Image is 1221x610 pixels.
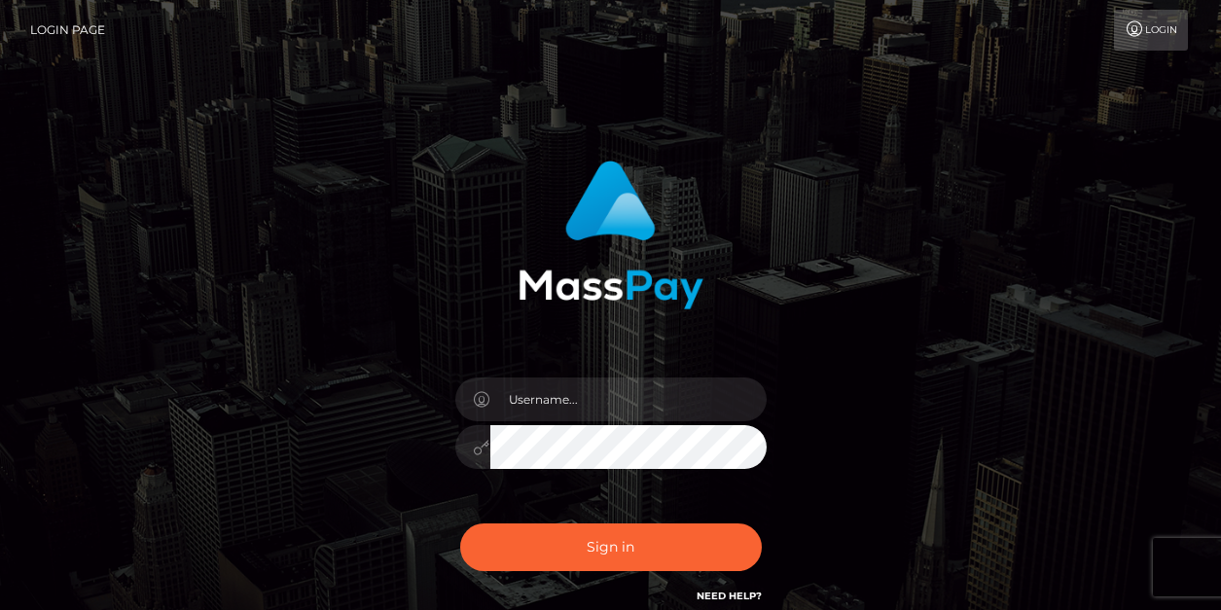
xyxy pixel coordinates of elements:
input: Username... [490,377,767,421]
button: Sign in [460,523,762,571]
img: MassPay Login [519,161,703,309]
a: Need Help? [697,590,762,602]
a: Login [1114,10,1188,51]
a: Login Page [30,10,105,51]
